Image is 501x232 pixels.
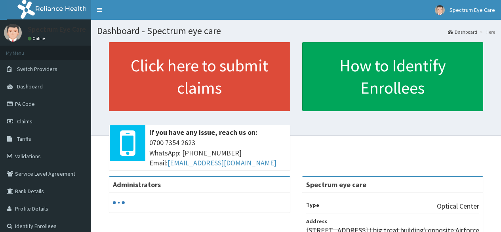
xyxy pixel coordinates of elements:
b: Type [306,201,319,209]
span: Dashboard [17,83,43,90]
li: Here [478,29,495,35]
svg: audio-loading [113,197,125,209]
strong: Spectrum eye care [306,180,366,189]
b: If you have any issue, reach us on: [149,128,257,137]
b: Address [306,218,328,225]
span: 0700 7354 2623 WhatsApp: [PHONE_NUMBER] Email: [149,138,286,168]
a: [EMAIL_ADDRESS][DOMAIN_NAME] [168,158,276,167]
span: Spectrum Eye Care [450,6,495,13]
img: User Image [4,24,22,42]
p: Optical Center [437,201,479,211]
h1: Dashboard - Spectrum eye care [97,26,495,36]
a: How to Identify Enrollees [302,42,484,111]
span: Tariffs [17,135,31,142]
p: Spectrum Eye Care [28,26,86,33]
a: Click here to submit claims [109,42,290,111]
a: Dashboard [448,29,477,35]
span: Claims [17,118,32,125]
b: Administrators [113,180,161,189]
span: Switch Providers [17,65,57,73]
a: Online [28,36,47,41]
img: User Image [435,5,445,15]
